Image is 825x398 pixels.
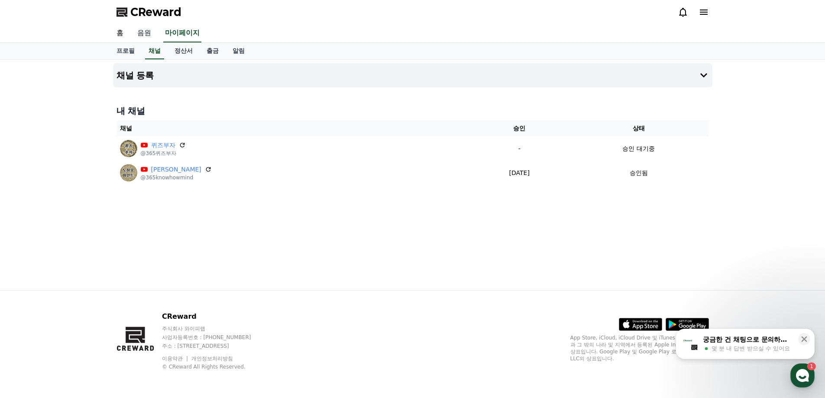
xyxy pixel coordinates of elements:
[162,334,268,341] p: 사업자등록번호 : [PHONE_NUMBER]
[162,311,268,322] p: CReward
[162,325,268,332] p: 주식회사 와이피랩
[112,275,166,296] a: 설정
[162,363,268,370] p: © CReward All Rights Reserved.
[116,120,470,136] th: 채널
[134,288,144,294] span: 설정
[162,356,189,362] a: 이용약관
[168,43,200,59] a: 정산서
[630,168,648,178] p: 승인됨
[27,288,32,294] span: 홈
[130,24,158,42] a: 음원
[116,5,181,19] a: CReward
[57,275,112,296] a: 1대화
[113,63,712,87] button: 채널 등록
[470,120,569,136] th: 승인
[151,141,175,150] a: 퀴즈부자
[110,24,130,42] a: 홈
[116,71,154,80] h4: 채널 등록
[145,43,164,59] a: 채널
[200,43,226,59] a: 출금
[141,150,186,157] p: @365퀴즈부자
[120,164,137,181] img: 노하우마인드
[3,275,57,296] a: 홈
[622,144,654,153] p: 승인 대기중
[120,140,137,157] img: 퀴즈부자
[79,288,90,295] span: 대화
[130,5,181,19] span: CReward
[110,43,142,59] a: 프로필
[163,24,201,42] a: 마이페이지
[116,105,709,117] h4: 내 채널
[191,356,233,362] a: 개인정보처리방침
[151,165,201,174] a: [PERSON_NAME]
[569,120,709,136] th: 상태
[162,343,268,349] p: 주소 : [STREET_ADDRESS]
[141,174,212,181] p: @365knowhowmind
[88,274,91,281] span: 1
[474,144,565,153] p: -
[226,43,252,59] a: 알림
[570,334,709,362] p: App Store, iCloud, iCloud Drive 및 iTunes Store는 미국과 그 밖의 나라 및 지역에서 등록된 Apple Inc.의 서비스 상표입니다. Goo...
[474,168,565,178] p: [DATE]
